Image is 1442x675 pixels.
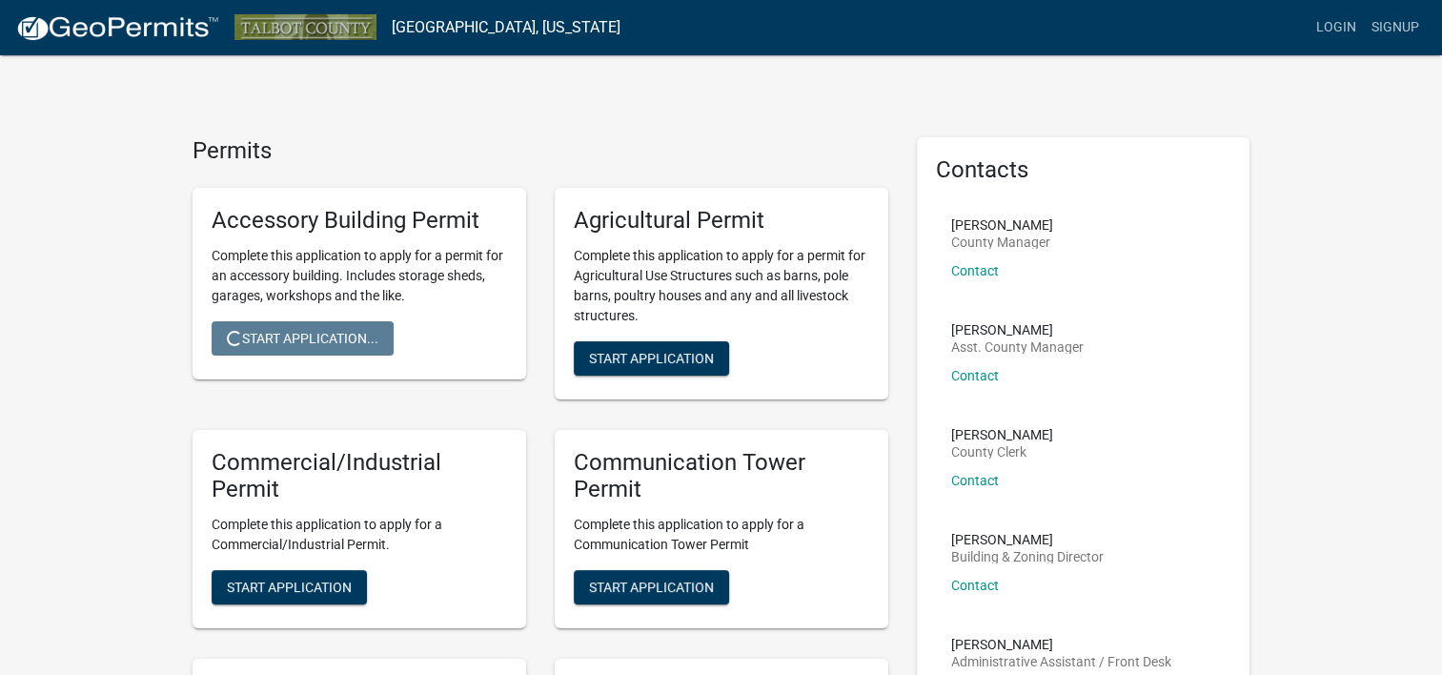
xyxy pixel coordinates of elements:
a: Contact [951,368,999,383]
p: Complete this application to apply for a permit for Agricultural Use Structures such as barns, po... [574,246,869,326]
h4: Permits [193,137,888,165]
span: Start Application... [227,330,378,345]
h5: Communication Tower Permit [574,449,869,504]
p: Complete this application to apply for a permit for an accessory building. Includes storage sheds... [212,246,507,306]
p: [PERSON_NAME] [951,428,1053,441]
p: [PERSON_NAME] [951,218,1053,232]
a: Contact [951,263,999,278]
h5: Contacts [936,156,1231,184]
span: Start Application [589,580,714,595]
button: Start Application [574,570,729,604]
button: Start Application [574,341,729,376]
span: Start Application [589,350,714,365]
h5: Accessory Building Permit [212,207,507,235]
p: [PERSON_NAME] [951,323,1084,337]
button: Start Application [212,570,367,604]
p: [PERSON_NAME] [951,533,1104,546]
a: [GEOGRAPHIC_DATA], [US_STATE] [392,11,620,44]
p: Building & Zoning Director [951,550,1104,563]
h5: Agricultural Permit [574,207,869,235]
h5: Commercial/Industrial Permit [212,449,507,504]
a: Contact [951,473,999,488]
p: County Manager [951,235,1053,249]
img: Talbot County, Georgia [234,14,376,40]
p: [PERSON_NAME] [951,638,1171,651]
p: Administrative Assistant / Front Desk [951,655,1171,668]
a: Signup [1364,10,1427,46]
a: Login [1309,10,1364,46]
p: Asst. County Manager [951,340,1084,354]
button: Start Application... [212,321,394,356]
p: Complete this application to apply for a Commercial/Industrial Permit. [212,515,507,555]
a: Contact [951,578,999,593]
span: Start Application [227,580,352,595]
p: County Clerk [951,445,1053,459]
p: Complete this application to apply for a Communication Tower Permit [574,515,869,555]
